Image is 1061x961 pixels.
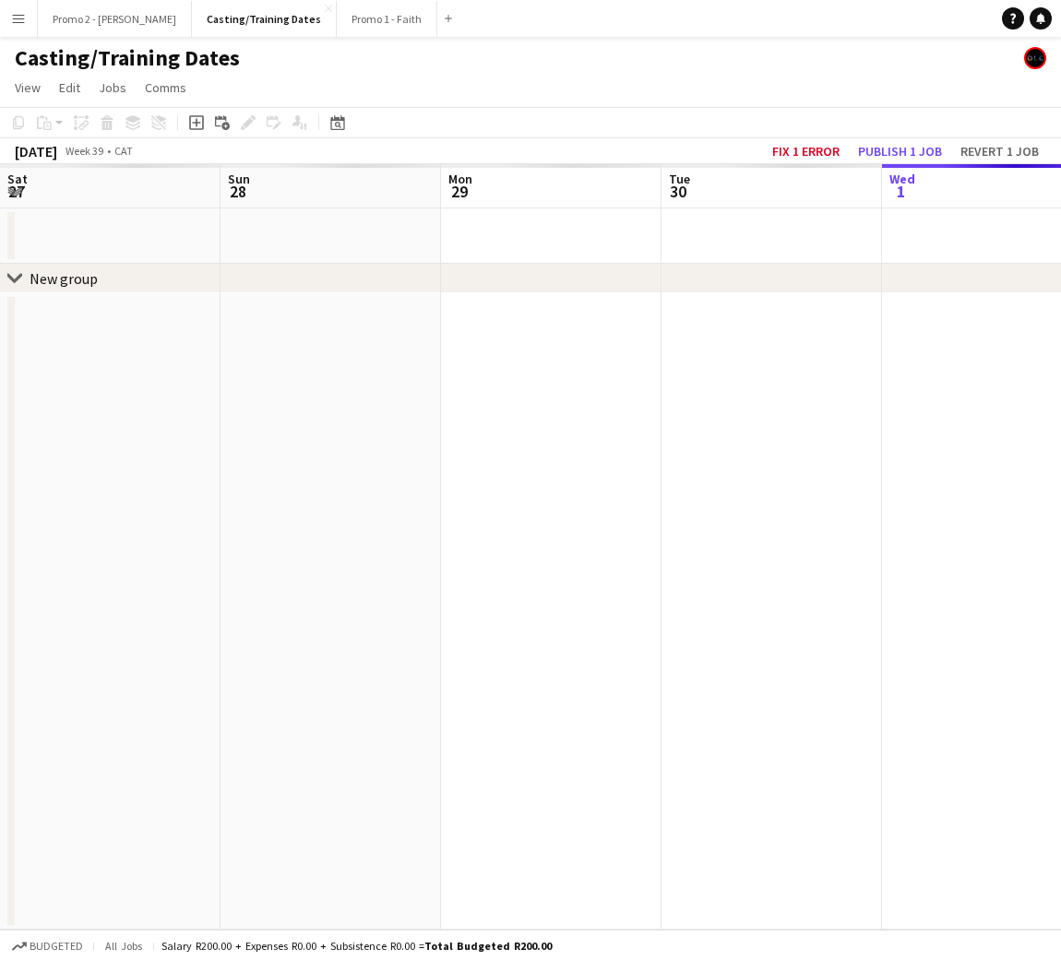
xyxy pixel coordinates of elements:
[953,139,1046,163] button: Revert 1 job
[225,181,250,202] span: 28
[15,79,41,96] span: View
[15,142,57,160] div: [DATE]
[889,171,915,187] span: Wed
[114,144,133,158] div: CAT
[424,939,552,953] span: Total Budgeted R200.00
[161,939,552,953] div: Salary R200.00 + Expenses R0.00 + Subsistence R0.00 =
[61,144,107,158] span: Week 39
[192,1,337,37] button: Casting/Training Dates
[7,171,28,187] span: Sat
[38,1,192,37] button: Promo 2 - [PERSON_NAME]
[765,139,847,163] button: Fix 1 error
[99,79,126,96] span: Jobs
[101,939,146,953] span: All jobs
[1024,47,1046,69] app-user-avatar: Eddie Malete
[228,171,250,187] span: Sun
[137,76,194,100] a: Comms
[446,181,472,202] span: 29
[7,76,48,100] a: View
[887,181,915,202] span: 1
[91,76,134,100] a: Jobs
[9,936,86,956] button: Budgeted
[666,181,690,202] span: 30
[5,181,28,202] span: 27
[448,171,472,187] span: Mon
[59,79,80,96] span: Edit
[337,1,437,37] button: Promo 1 - Faith
[851,139,949,163] button: Publish 1 job
[30,940,83,953] span: Budgeted
[30,269,98,288] div: New group
[145,79,186,96] span: Comms
[52,76,88,100] a: Edit
[15,44,240,72] h1: Casting/Training Dates
[669,171,690,187] span: Tue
